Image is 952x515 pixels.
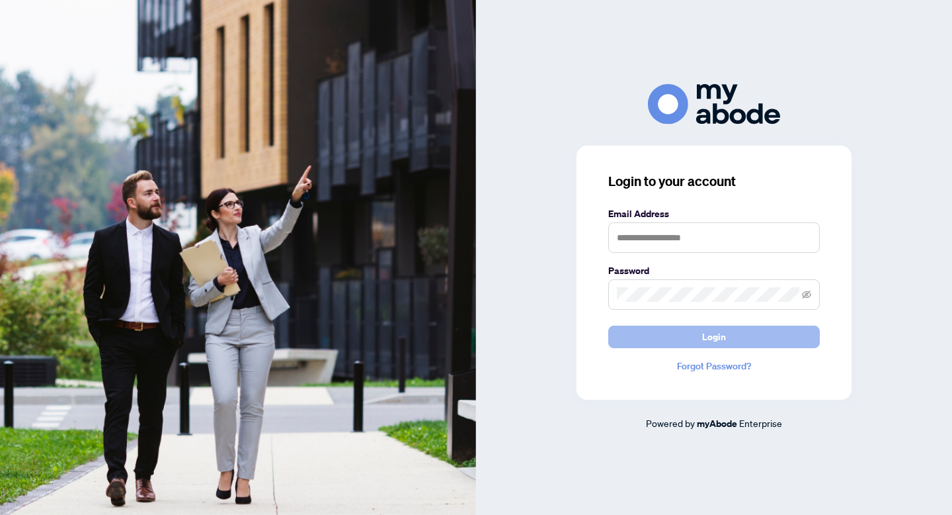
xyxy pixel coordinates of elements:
[608,359,820,373] a: Forgot Password?
[608,326,820,348] button: Login
[646,417,695,429] span: Powered by
[739,417,782,429] span: Enterprise
[802,290,811,299] span: eye-invisible
[702,326,726,348] span: Login
[697,416,737,431] a: myAbode
[608,207,820,221] label: Email Address
[608,263,820,278] label: Password
[648,84,780,124] img: ma-logo
[608,172,820,191] h3: Login to your account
